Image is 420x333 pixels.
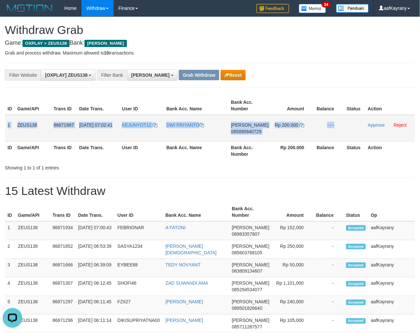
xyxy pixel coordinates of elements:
a: Reject [394,122,407,128]
th: Action [366,141,415,160]
td: FEBRIONAR [115,221,163,240]
h1: 15 Latest Withdraw [5,184,415,198]
td: - [314,240,344,259]
button: [OXPLAY] ZEUS138 [41,70,96,81]
td: 86871307 [50,277,75,296]
td: ZEUS138 [15,296,50,315]
th: ID [5,141,15,160]
p: Grab and process withdraw. Maximum allowed is transactions. [5,50,415,56]
span: Copy 085711287577 to clipboard [232,325,262,330]
td: - [314,296,344,315]
span: [OXPLAY] ZEUS138 [45,72,87,78]
td: aafKayrany [368,240,415,259]
div: Filter Bank [97,70,127,81]
a: ZAD SUWANDI AMA [165,281,208,286]
span: Copy 085294534077 to clipboard [232,287,262,293]
td: aafKayrany [368,259,415,277]
th: Game/API [15,203,50,221]
a: [PERSON_NAME] [165,318,203,323]
td: ZEUS138 [15,221,50,240]
img: MOTION_logo.png [5,3,54,13]
td: ZEUS138 [15,240,50,259]
th: Date Trans. [77,141,119,160]
td: 86871297 [50,296,75,315]
a: [PERSON_NAME] [165,299,203,305]
a: A FATONI [165,225,186,230]
td: - - - [314,115,344,142]
td: - [314,221,344,240]
th: Balance [314,96,344,115]
th: ID [5,96,15,115]
th: Amount [271,96,314,115]
img: Button%20Memo.svg [299,4,326,13]
div: Filter Website [5,70,41,81]
td: 1 [5,221,15,240]
th: Balance [314,203,344,221]
span: [PERSON_NAME] [232,244,270,249]
a: Copy 200000 to clipboard [300,122,304,128]
td: 86871934 [50,221,75,240]
img: panduan.png [336,4,369,13]
th: Trans ID [50,203,75,221]
td: FZII27 [115,296,163,315]
th: Trans ID [51,141,76,160]
td: - [314,259,344,277]
td: 1 [5,115,15,142]
h4: Game: Bank: [5,40,415,46]
th: Status [344,141,366,160]
div: Showing 1 to 1 of 1 entries [5,162,170,171]
span: Accepted [346,225,366,231]
th: Trans ID [51,96,76,115]
td: 86871852 [50,240,75,259]
span: Accepted [346,318,366,324]
th: Op [368,203,415,221]
th: Bank Acc. Name [164,96,228,115]
span: [PERSON_NAME] [232,281,270,286]
td: [DATE] 06:12:45 [75,277,115,296]
strong: 10 [104,50,109,55]
button: Grab Withdraw [179,70,219,80]
span: Copy 089501826640 to clipboard [232,306,262,311]
td: [DATE] 07:00:43 [75,221,115,240]
th: User ID [119,96,164,115]
span: Accepted [346,300,366,305]
span: [PERSON_NAME] [232,262,270,267]
span: KEJUNYOT12 [122,122,151,128]
th: User ID [119,141,164,160]
a: KEJUNYOT12 [122,122,157,128]
td: Rp 240,000 [272,296,314,315]
span: Accepted [346,244,366,249]
th: Status [344,96,366,115]
a: Approve [368,122,385,128]
td: 86871666 [50,259,75,277]
th: Bank Acc. Number [228,96,271,115]
th: Bank Acc. Name [163,203,229,221]
span: Copy 083809134607 to clipboard [232,269,262,274]
th: Status [344,203,368,221]
a: DWI PRIYANTO [166,122,204,128]
span: [PERSON_NAME] [131,72,169,78]
td: 4 [5,277,15,296]
a: [PERSON_NAME][DEMOGRAPHIC_DATA] [165,244,217,255]
td: EYBEE88 [115,259,163,277]
th: Bank Acc. Number [228,141,271,160]
span: OXPLAY > ZEUS138 [23,40,70,47]
span: 34 [322,2,331,8]
td: Rp 1,101,000 [272,277,314,296]
td: 2 [5,240,15,259]
button: [PERSON_NAME] [127,70,178,81]
span: [PERSON_NAME] [232,318,270,323]
span: [PERSON_NAME] [85,40,127,47]
span: 86871987 [54,122,74,128]
td: ZEUS138 [15,259,50,277]
th: User ID [115,203,163,221]
td: [DATE] 06:11:45 [75,296,115,315]
th: Bank Acc. Name [164,141,228,160]
h1: Withdraw Grab [5,24,415,37]
td: SASYA1234 [115,240,163,259]
td: ZEUS138 [15,277,50,296]
th: Amount [272,203,314,221]
td: ZEUS138 [15,115,51,142]
img: Feedback.jpg [257,4,289,13]
a: TEDY NOVYANT [165,262,201,267]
